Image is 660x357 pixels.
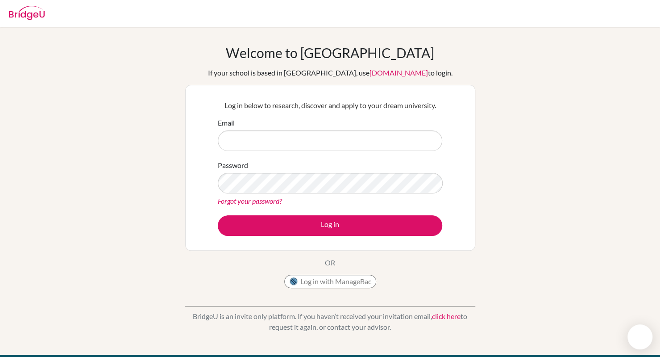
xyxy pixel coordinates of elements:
img: Bridge-U [9,6,45,20]
label: Password [218,160,248,171]
iframe: Intercom live chat 发现启动器 [627,324,652,349]
iframe: Intercom live chat [630,327,651,348]
div: If your school is based in [GEOGRAPHIC_DATA], use to login. [208,67,452,78]
a: Forgot your password? [218,197,282,205]
a: click here [432,312,461,320]
p: OR [325,257,335,268]
label: Email [218,118,235,128]
p: Log in below to research, discover and apply to your dream university. [218,100,442,111]
a: [DOMAIN_NAME] [369,68,428,77]
button: Log in [218,215,442,236]
button: Log in with ManageBac [284,275,376,288]
h1: Welcome to [GEOGRAPHIC_DATA] [226,45,434,61]
p: BridgeU is an invite only platform. If you haven’t received your invitation email, to request it ... [185,311,475,332]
